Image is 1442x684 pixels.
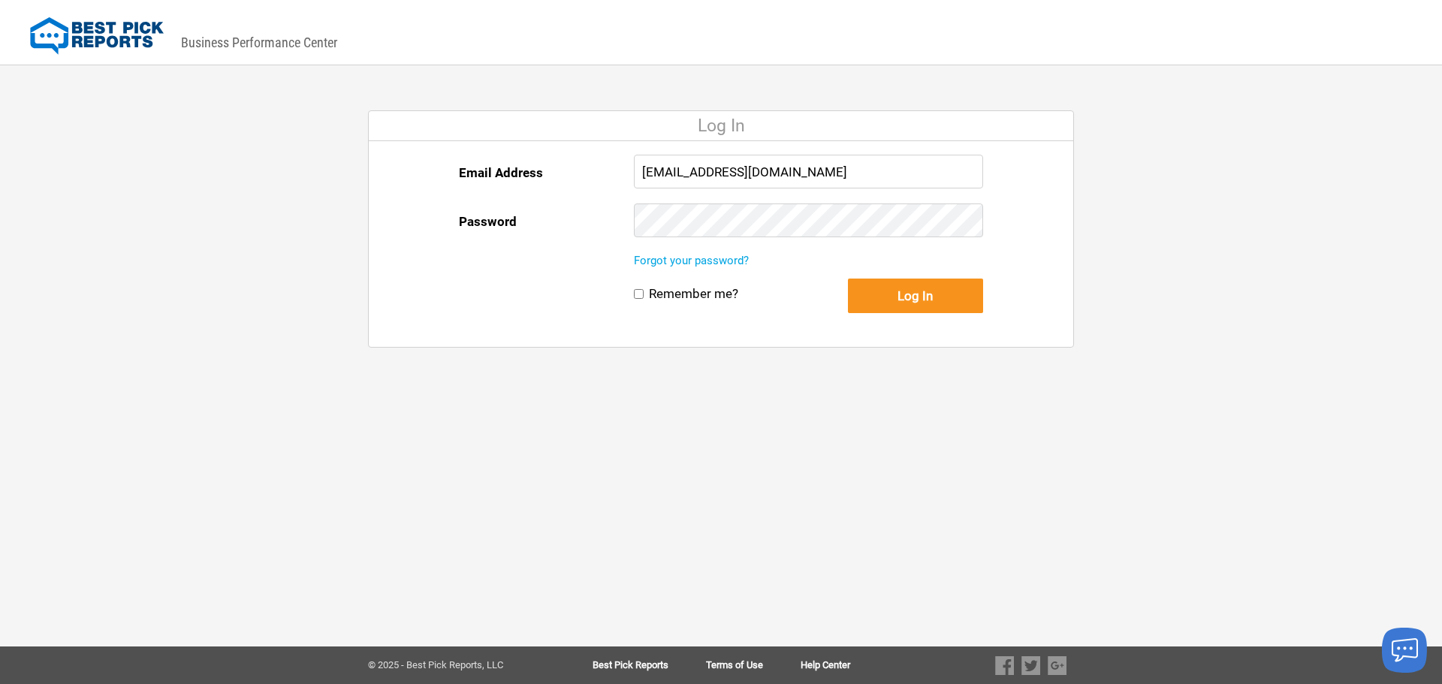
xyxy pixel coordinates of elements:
div: © 2025 - Best Pick Reports, LLC [368,660,545,670]
a: Forgot your password? [634,254,749,267]
a: Best Pick Reports [593,660,706,670]
button: Launch chat [1382,628,1427,673]
a: Help Center [801,660,850,670]
img: Best Pick Reports Logo [30,17,164,55]
label: Remember me? [649,286,738,302]
label: Password [459,203,517,240]
a: Terms of Use [706,660,801,670]
label: Email Address [459,155,543,191]
div: Log In [369,111,1073,141]
button: Log In [848,279,983,313]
